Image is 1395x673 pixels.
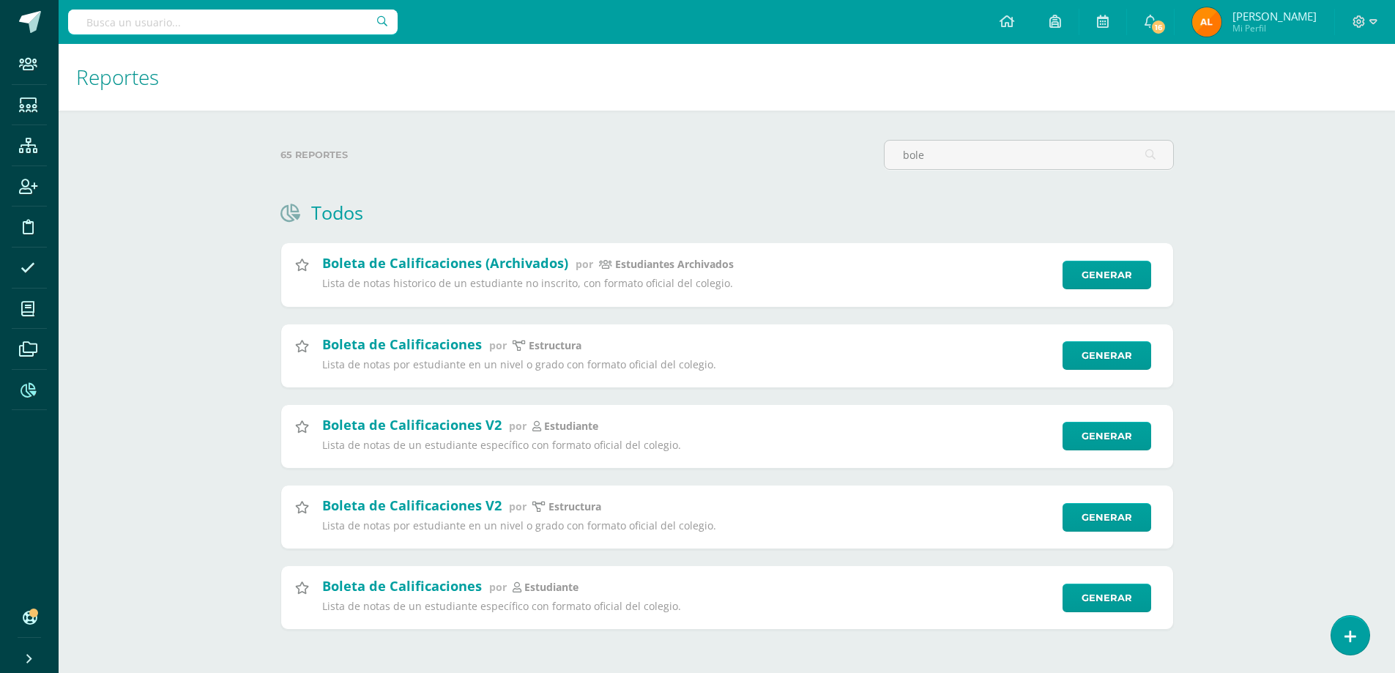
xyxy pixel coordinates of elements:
span: Reportes [76,63,159,91]
p: Lista de notas por estudiante en un nivel o grado con formato oficial del colegio. [322,519,1053,532]
p: estructura [529,339,581,352]
h2: Boleta de Calificaciones V2 [322,416,502,434]
span: Mi Perfil [1232,22,1317,34]
h1: Todos [311,200,363,225]
span: por [489,338,507,352]
span: por [489,580,507,594]
p: Estructura [548,500,601,513]
p: Estudiantes Archivados [615,258,734,271]
a: Generar [1063,584,1151,612]
input: Busca un usuario... [68,10,398,34]
label: 65 reportes [280,140,872,170]
p: estudiante [524,581,579,594]
h2: Boleta de Calificaciones (Archivados) [322,254,568,272]
p: Lista de notas de un estudiante específico con formato oficial del colegio. [322,439,1053,452]
span: por [576,257,593,271]
a: Generar [1063,261,1151,289]
span: [PERSON_NAME] [1232,9,1317,23]
h2: Boleta de Calificaciones V2 [322,497,502,514]
a: Generar [1063,341,1151,370]
span: por [509,419,527,433]
input: Busca un reporte aquí... [885,141,1173,169]
img: 1cbea150d313f082d5af7cf5ae3e4268.png [1192,7,1221,37]
span: por [509,499,527,513]
h2: Boleta de Calificaciones [322,335,482,353]
span: 16 [1150,19,1167,35]
p: Lista de notas de un estudiante específico con formato oficial del colegio. [322,600,1053,613]
p: estudiante [544,420,598,433]
a: Generar [1063,503,1151,532]
h2: Boleta de Calificaciones [322,577,482,595]
p: Lista de notas por estudiante en un nivel o grado con formato oficial del colegio. [322,358,1053,371]
p: Lista de notas historico de un estudiante no inscrito, con formato oficial del colegio. [322,277,1053,290]
a: Generar [1063,422,1151,450]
